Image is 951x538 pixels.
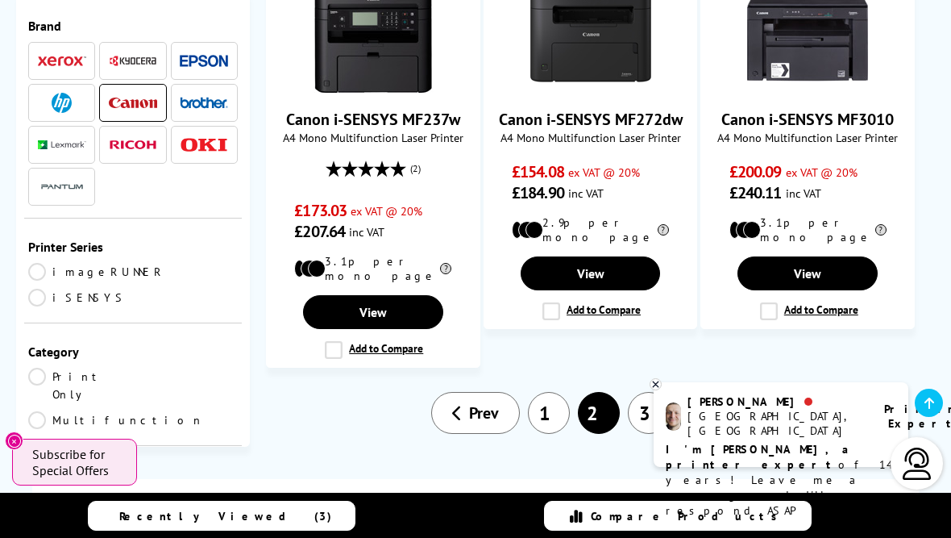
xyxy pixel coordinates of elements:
[38,177,86,197] img: Pantum
[666,402,681,431] img: ashley-livechat.png
[530,80,651,96] a: Canon i-SENSYS MF272dw
[38,140,86,150] img: Lexmark
[109,93,157,113] a: Canon
[286,109,460,130] a: Canon i-SENSYS MF237w
[666,442,853,472] b: I'm [PERSON_NAME], a printer expert
[499,109,683,130] a: Canon i-SENSYS MF272dw
[5,432,23,450] button: Close
[729,215,887,244] li: 3.1p per mono page
[28,344,238,360] div: Category
[786,186,821,201] span: inc VAT
[721,109,894,130] a: Canon i-SENSYS MF3010
[568,186,604,201] span: inc VAT
[747,80,868,96] a: Canon i-SENSYS MF3010
[294,221,345,242] span: £207.64
[687,394,864,409] div: [PERSON_NAME]
[568,165,640,180] span: ex VAT @ 20%
[38,56,86,67] img: Xerox
[729,182,782,203] span: £240.11
[901,448,933,480] img: user-headset-light.svg
[180,55,228,67] img: Epson
[512,161,564,182] span: £154.08
[544,501,812,531] a: Compare Products
[709,130,906,145] span: A4 Mono Multifunction Laser Printer
[275,130,471,145] span: A4 Mono Multifunction Laser Printer
[119,509,332,523] span: Recently Viewed (3)
[109,98,157,108] img: Canon
[410,153,421,184] span: (2)
[180,135,228,155] a: OKI
[180,51,228,71] a: Epson
[760,302,858,320] label: Add to Compare
[469,402,499,423] span: Prev
[687,409,864,438] div: [GEOGRAPHIC_DATA], [GEOGRAPHIC_DATA]
[28,18,238,34] div: Brand
[109,135,157,155] a: Ricoh
[28,263,165,281] a: imageRUNNER
[528,392,570,434] a: 1
[313,80,434,96] a: Canon i-SENSYS MF237w
[32,446,121,478] span: Subscribe for Special Offers
[109,140,157,149] img: Ricoh
[28,289,133,307] a: iSENSYS
[737,256,878,290] a: View
[542,302,641,320] label: Add to Compare
[294,200,347,221] span: £173.03
[180,97,228,108] img: Brother
[109,55,157,67] img: Kyocera
[303,295,443,329] a: View
[109,51,157,71] a: Kyocera
[294,254,451,283] li: 3.1p per mono page
[666,442,896,519] p: of 14 years! Leave me a message and I'll respond ASAP
[180,138,228,152] img: OKI
[28,239,238,255] div: Printer Series
[492,130,689,145] span: A4 Mono Multifunction Laser Printer
[180,93,228,113] a: Brother
[729,161,782,182] span: £200.09
[325,341,423,359] label: Add to Compare
[628,392,670,434] a: 3
[512,182,564,203] span: £184.90
[28,368,133,403] a: Print Only
[512,215,669,244] li: 2.9p per mono page
[28,411,204,429] a: Multifunction
[38,135,86,155] a: Lexmark
[88,501,355,531] a: Recently Viewed (3)
[431,392,520,434] a: Prev
[52,93,72,113] img: HP
[38,93,86,113] a: HP
[786,165,858,180] span: ex VAT @ 20%
[591,509,786,523] span: Compare Products
[349,224,384,240] span: inc VAT
[351,203,422,219] span: ex VAT @ 20%
[38,51,86,71] a: Xerox
[38,177,86,197] a: Pantum
[521,256,661,290] a: View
